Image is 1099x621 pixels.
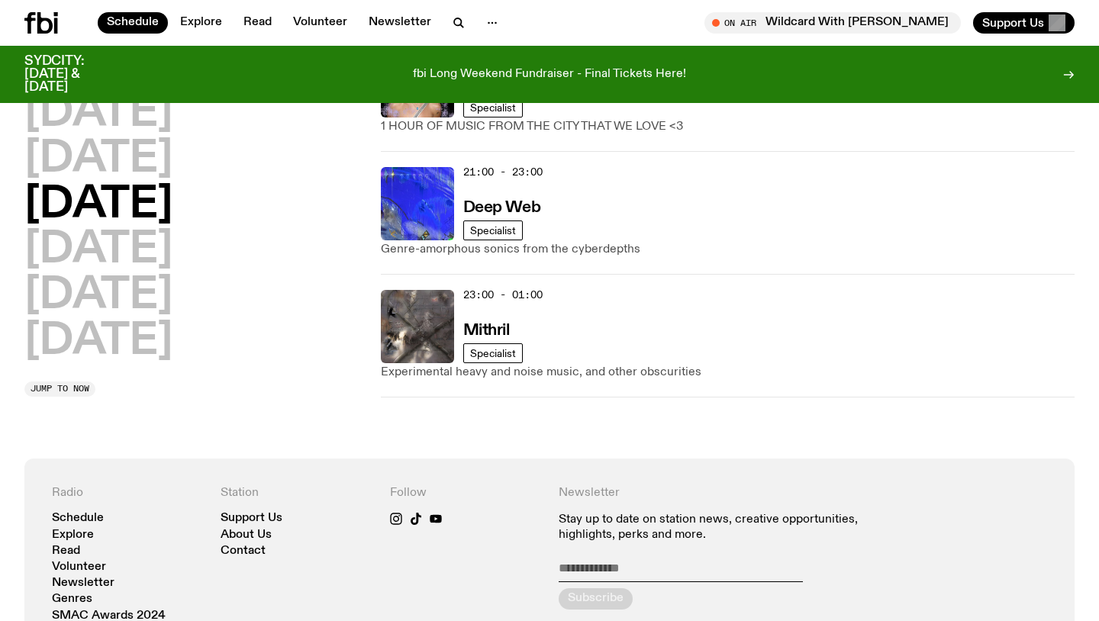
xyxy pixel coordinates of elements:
p: 1 HOUR OF MUSIC FROM THE CITY THAT WE LOVE <3 [381,117,1075,136]
img: An abstract artwork, in bright blue with amorphous shapes, illustrated shimmers and small drawn c... [381,167,454,240]
span: 21:00 - 23:00 [463,165,543,179]
a: About Us [221,529,272,541]
h4: Station [221,486,371,500]
span: Specialist [470,225,516,236]
span: Jump to now [31,385,89,393]
h4: Follow [390,486,540,500]
button: Subscribe [559,588,633,610]
span: Specialist [470,102,516,114]
img: An abstract artwork in mostly grey, with a textural cross in the centre. There are metallic and d... [381,290,454,363]
button: [DATE] [24,184,172,227]
span: 23:00 - 01:00 [463,288,543,302]
button: [DATE] [24,92,172,135]
a: Support Us [221,513,282,524]
a: Explore [171,12,231,34]
span: Specialist [470,348,516,359]
h4: Radio [52,486,202,500]
a: Volunteer [52,561,106,573]
a: Genres [52,594,92,605]
a: Deep Web [463,197,540,216]
h3: SYDCITY: [DATE] & [DATE] [24,55,122,94]
a: Read [52,545,80,557]
a: Newsletter [359,12,440,34]
a: Schedule [98,12,168,34]
a: Specialist [463,98,523,117]
button: On AirWildcard With [PERSON_NAME] [704,12,961,34]
h4: Newsletter [559,486,878,500]
button: [DATE] [24,230,172,272]
a: Volunteer [284,12,356,34]
h3: Deep Web [463,200,540,216]
button: Jump to now [24,381,95,397]
a: Specialist [463,220,523,240]
p: Genre-amorphous sonics from the cyberdepths [381,240,1075,259]
a: Newsletter [52,578,114,589]
p: Stay up to date on station news, creative opportunities, highlights, perks and more. [559,513,878,542]
span: Support Us [982,16,1044,30]
h3: Mithril [463,323,510,339]
p: fbi Long Weekend Fundraiser - Final Tickets Here! [413,68,686,82]
a: Specialist [463,343,523,363]
a: Mithril [463,320,510,339]
p: Experimental heavy and noise music, and other obscurities [381,363,1075,381]
button: Support Us [973,12,1075,34]
a: Schedule [52,513,104,524]
a: Read [234,12,281,34]
button: [DATE] [24,138,172,181]
a: Explore [52,529,94,541]
button: [DATE] [24,320,172,363]
a: Contact [221,545,266,557]
button: [DATE] [24,275,172,317]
